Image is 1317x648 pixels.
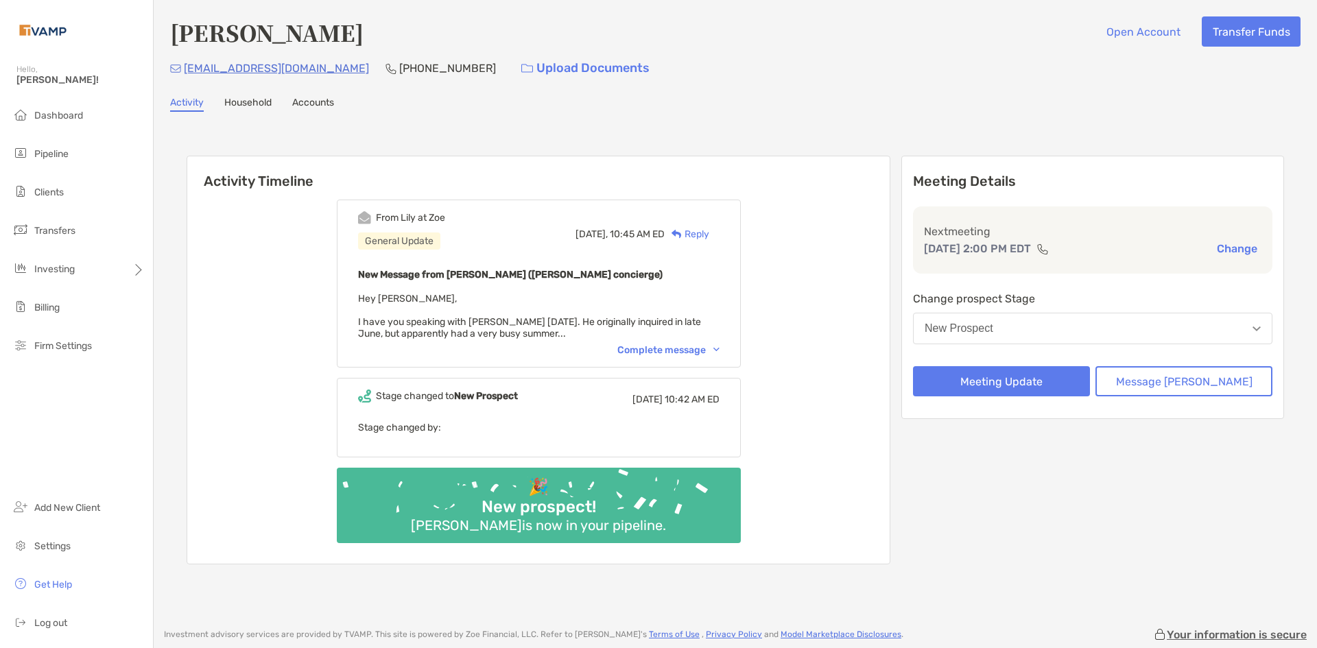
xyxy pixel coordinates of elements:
span: Log out [34,617,67,629]
img: Event icon [358,389,371,403]
img: get-help icon [12,575,29,592]
div: [PERSON_NAME] is now in your pipeline. [405,517,672,533]
h6: Activity Timeline [187,156,890,189]
img: Reply icon [672,230,682,239]
img: firm-settings icon [12,337,29,353]
img: logout icon [12,614,29,630]
div: 🎉 [523,477,554,497]
span: [DATE] [632,394,663,405]
img: investing icon [12,260,29,276]
div: Complete message [617,344,720,356]
p: Your information is secure [1167,628,1307,641]
img: Chevron icon [713,348,720,352]
img: Open dropdown arrow [1253,326,1261,331]
p: Investment advisory services are provided by TVAMP . This site is powered by Zoe Financial, LLC. ... [164,629,903,640]
div: General Update [358,232,440,250]
img: button icon [521,64,533,73]
span: Settings [34,540,71,552]
img: Event icon [358,211,371,224]
button: Open Account [1095,16,1191,47]
span: Clients [34,187,64,198]
a: Terms of Use [649,629,700,639]
button: New Prospect [913,313,1272,344]
a: Model Marketplace Disclosures [781,629,901,639]
span: Firm Settings [34,340,92,352]
p: Stage changed by: [358,419,720,436]
span: Hey [PERSON_NAME], I have you speaking with [PERSON_NAME] [DATE]. He originally inquired in late ... [358,293,701,339]
div: New prospect! [476,497,602,517]
img: add_new_client icon [12,499,29,515]
img: Zoe Logo [16,5,69,55]
span: Get Help [34,579,72,590]
a: Activity [170,97,204,112]
button: Change [1213,241,1261,256]
h4: [PERSON_NAME] [170,16,364,48]
img: settings icon [12,537,29,553]
p: [EMAIL_ADDRESS][DOMAIN_NAME] [184,60,369,77]
img: clients icon [12,183,29,200]
img: Phone Icon [385,63,396,74]
p: [DATE] 2:00 PM EDT [924,240,1031,257]
span: 10:42 AM ED [665,394,720,405]
img: pipeline icon [12,145,29,161]
img: dashboard icon [12,106,29,123]
div: From Lily at Zoe [376,212,445,224]
b: New Message from [PERSON_NAME] ([PERSON_NAME] concierge) [358,269,663,280]
span: Pipeline [34,148,69,160]
b: New Prospect [454,390,518,402]
button: Message [PERSON_NAME] [1095,366,1272,396]
img: Email Icon [170,64,181,73]
a: Accounts [292,97,334,112]
p: Next meeting [924,223,1261,240]
img: Confetti [337,468,741,531]
span: Investing [34,263,75,275]
span: [DATE], [576,228,608,240]
span: Add New Client [34,502,100,514]
div: New Prospect [925,322,993,335]
span: Dashboard [34,110,83,121]
div: Stage changed to [376,390,518,402]
span: [PERSON_NAME]! [16,74,145,86]
span: 10:45 AM ED [610,228,665,240]
span: Billing [34,302,60,313]
div: Reply [665,227,709,241]
img: communication type [1036,243,1049,254]
a: Household [224,97,272,112]
a: Privacy Policy [706,629,762,639]
p: Meeting Details [913,173,1272,190]
p: [PHONE_NUMBER] [399,60,496,77]
img: billing icon [12,298,29,315]
a: Upload Documents [512,53,658,83]
button: Transfer Funds [1202,16,1301,47]
p: Change prospect Stage [913,290,1272,307]
button: Meeting Update [913,366,1090,396]
span: Transfers [34,225,75,237]
img: transfers icon [12,221,29,238]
